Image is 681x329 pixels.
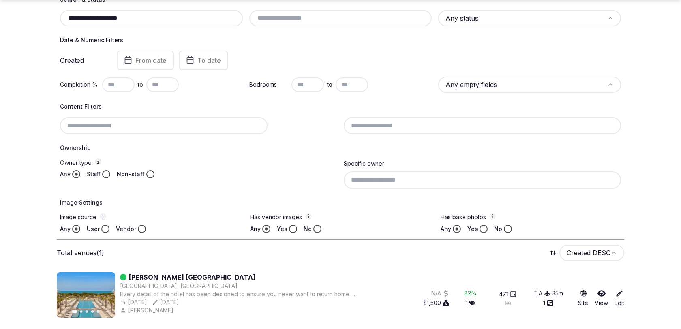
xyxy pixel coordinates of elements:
[489,213,496,220] button: Has base photos
[304,225,312,233] label: No
[197,56,221,64] span: To date
[277,225,287,233] label: Yes
[552,289,563,297] div: 35 m
[86,310,88,313] button: Go to slide 3
[464,289,477,297] button: 82%
[499,290,516,298] button: 471
[60,36,621,44] h4: Date & Numeric Filters
[441,225,451,233] label: Any
[60,225,71,233] label: Any
[117,51,174,70] button: From date
[423,299,449,307] button: $1,500
[91,310,94,313] button: Go to slide 4
[327,81,332,89] span: to
[552,289,563,297] button: 35m
[250,225,261,233] label: Any
[249,81,288,89] label: Bedrooms
[60,158,337,167] label: Owner type
[135,56,167,64] span: From date
[60,170,71,178] label: Any
[57,248,104,257] p: Total venues (1)
[431,289,449,297] button: N/A
[95,158,101,165] button: Owner type
[152,298,179,306] button: [DATE]
[250,213,430,222] label: Has vendor images
[72,310,77,313] button: Go to slide 1
[499,290,508,298] span: 471
[179,51,228,70] button: To date
[60,103,621,111] h4: Content Filters
[543,299,553,307] button: 1
[100,213,106,220] button: Image source
[138,81,143,89] span: to
[466,299,475,307] button: 1
[87,170,101,178] label: Staff
[60,57,105,64] label: Created
[116,225,136,233] label: Vendor
[60,144,621,152] h4: Ownership
[533,289,550,297] button: TIA
[464,289,477,297] div: 82 %
[344,160,384,167] label: Specific owner
[305,213,312,220] button: Has vendor images
[60,213,240,222] label: Image source
[129,272,255,282] a: [PERSON_NAME] [GEOGRAPHIC_DATA]
[120,306,175,314] button: [PERSON_NAME]
[120,282,238,290] button: [GEOGRAPHIC_DATA], [GEOGRAPHIC_DATA]
[80,310,82,313] button: Go to slide 2
[60,199,621,207] h4: Image Settings
[578,289,588,307] a: Site
[615,289,624,307] a: Edit
[467,225,478,233] label: Yes
[595,289,608,307] a: View
[441,213,621,222] label: Has base photos
[494,225,502,233] label: No
[117,170,145,178] label: Non-staff
[87,225,100,233] label: User
[60,81,99,89] label: Completion %
[120,290,357,298] div: Every detail of the hotel has been designed to ensure you never want to return home. The perfect ...
[97,310,99,313] button: Go to slide 5
[57,272,115,318] img: Featured image for Meliá Durres Albania
[120,298,147,306] button: [DATE]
